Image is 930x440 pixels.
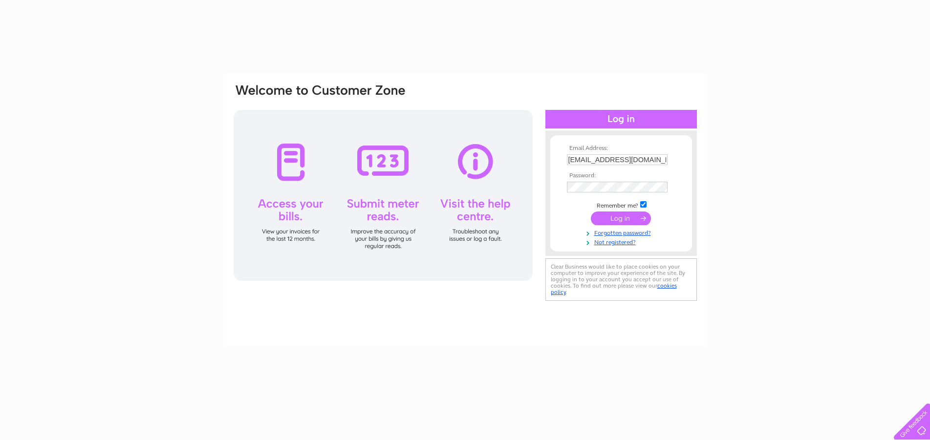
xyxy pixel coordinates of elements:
[567,237,678,246] a: Not registered?
[551,282,677,295] a: cookies policy
[564,145,678,152] th: Email Address:
[564,172,678,179] th: Password:
[591,211,651,225] input: Submit
[567,228,678,237] a: Forgotten password?
[545,258,697,301] div: Clear Business would like to place cookies on your computer to improve your experience of the sit...
[564,200,678,210] td: Remember me?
